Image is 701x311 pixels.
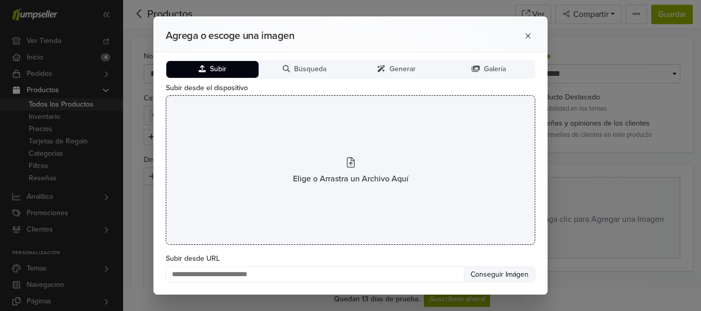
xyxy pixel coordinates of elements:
[443,61,535,78] button: Galería
[350,61,443,78] button: Generar
[390,65,416,74] span: Generar
[484,65,506,74] span: Galería
[166,82,535,94] label: Subir desde el dispositivo
[259,61,351,78] button: Búsqueda
[464,266,535,282] button: Conseguir Imágen
[294,65,326,74] span: Búsqueda
[210,65,226,74] span: Subir
[293,173,408,185] span: Elige o Arrastra un Archivo Aquí
[166,61,259,78] button: Subir
[503,270,529,279] span: Imágen
[166,30,480,42] h2: Agrega o escoge una imagen
[166,253,535,264] label: Subir desde URL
